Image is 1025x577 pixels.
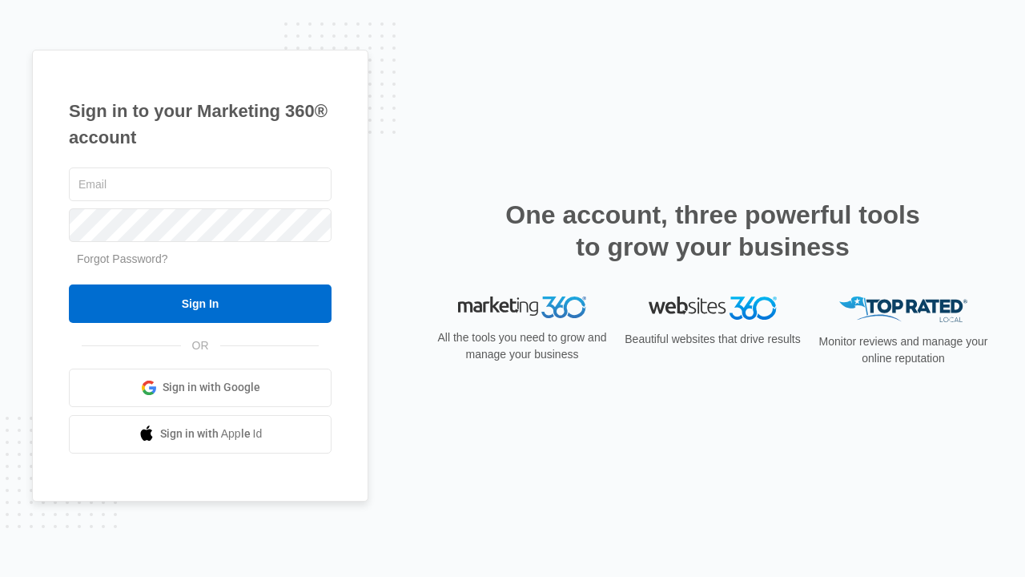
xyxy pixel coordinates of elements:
[69,284,332,323] input: Sign In
[69,369,332,407] a: Sign in with Google
[181,337,220,354] span: OR
[163,379,260,396] span: Sign in with Google
[432,329,612,363] p: All the tools you need to grow and manage your business
[839,297,967,323] img: Top Rated Local
[623,331,802,348] p: Beautiful websites that drive results
[814,333,993,367] p: Monitor reviews and manage your online reputation
[500,199,925,263] h2: One account, three powerful tools to grow your business
[69,415,332,454] a: Sign in with Apple Id
[160,426,263,442] span: Sign in with Apple Id
[458,297,586,319] img: Marketing 360
[649,297,777,320] img: Websites 360
[77,252,168,265] a: Forgot Password?
[69,167,332,201] input: Email
[69,98,332,151] h1: Sign in to your Marketing 360® account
